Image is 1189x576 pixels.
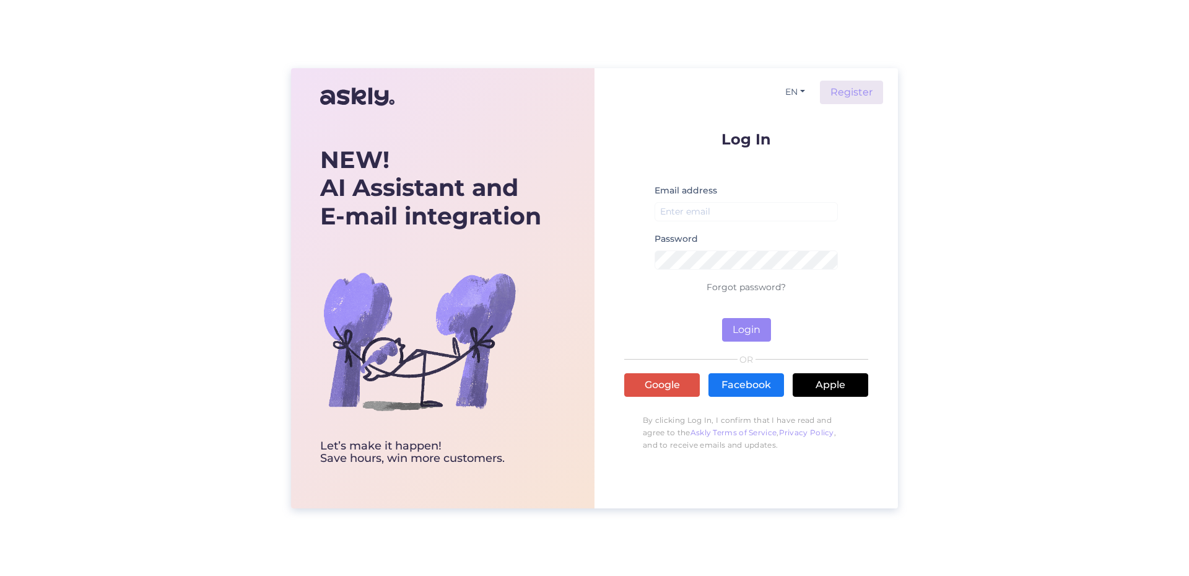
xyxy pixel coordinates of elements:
[655,202,838,221] input: Enter email
[780,83,810,101] button: EN
[708,373,784,397] a: Facebook
[320,440,541,465] div: Let’s make it happen! Save hours, win more customers.
[722,318,771,342] button: Login
[624,131,868,147] p: Log In
[624,408,868,458] p: By clicking Log In, I confirm that I have read and agree to the , , and to receive emails and upd...
[320,145,390,174] b: NEW!
[738,355,756,364] span: OR
[779,428,834,437] a: Privacy Policy
[707,281,786,293] a: Forgot password?
[320,242,518,440] img: bg-askly
[655,233,698,246] label: Password
[690,428,777,437] a: Askly Terms of Service
[320,146,541,231] div: AI Assistant and E-mail integration
[793,373,868,397] a: Apple
[820,81,883,104] a: Register
[320,82,394,112] img: Askly
[624,373,700,397] a: Google
[655,184,717,197] label: Email address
